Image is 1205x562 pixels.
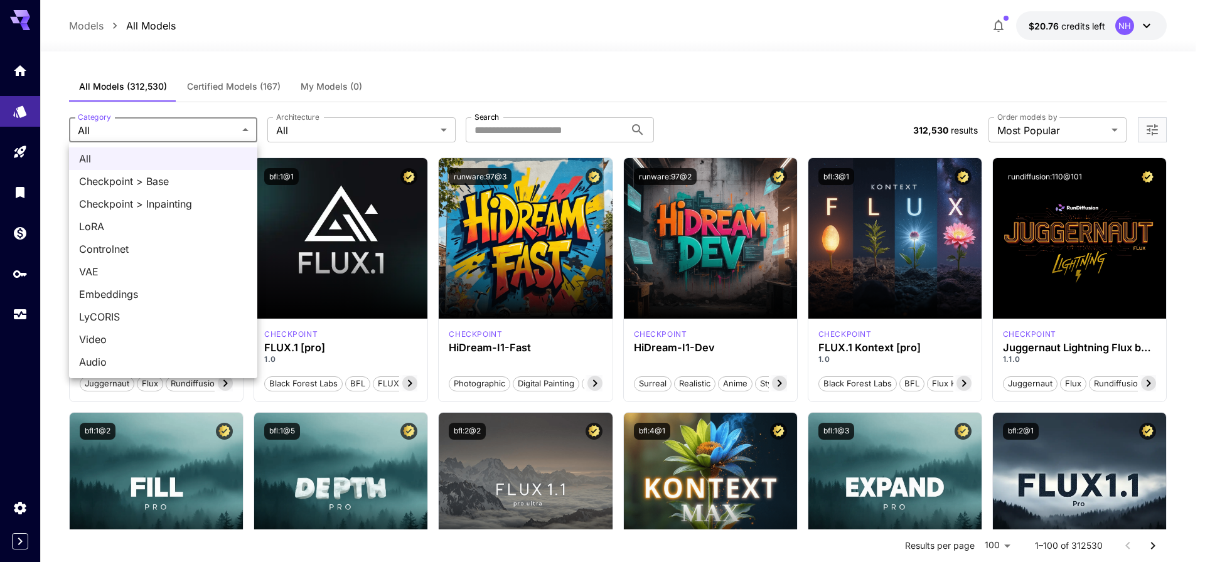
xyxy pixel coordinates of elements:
[79,354,247,369] span: Audio
[79,241,247,257] span: Controlnet
[79,174,247,189] span: Checkpoint > Base
[79,309,247,324] span: LyCORIS
[79,196,247,211] span: Checkpoint > Inpainting
[79,287,247,302] span: Embeddings
[79,264,247,279] span: VAE
[79,332,247,347] span: Video
[79,219,247,234] span: LoRA
[79,151,247,166] span: All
